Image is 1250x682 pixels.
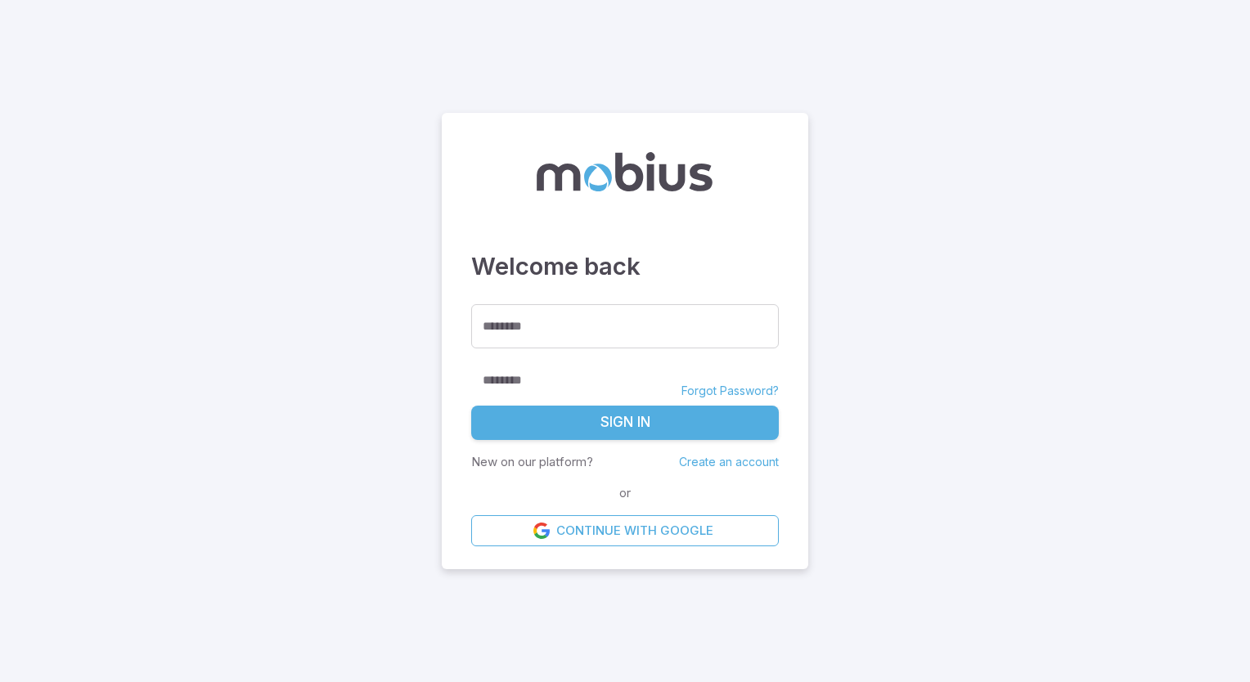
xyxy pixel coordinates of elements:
[679,455,779,469] a: Create an account
[615,484,635,502] span: or
[681,383,779,399] a: Forgot Password?
[471,453,593,471] p: New on our platform?
[471,249,779,285] h3: Welcome back
[471,406,779,440] button: Sign In
[471,515,779,546] a: Continue with Google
